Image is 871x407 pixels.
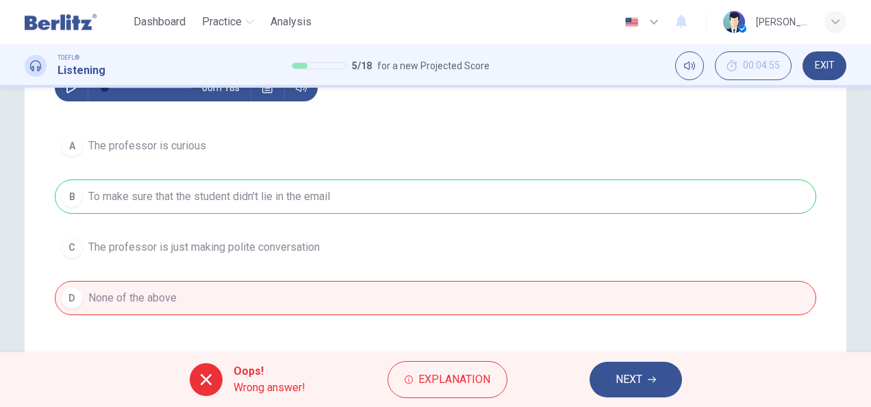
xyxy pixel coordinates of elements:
[616,370,642,389] span: NEXT
[756,14,808,30] div: [PERSON_NAME]
[197,10,260,34] button: Practice
[128,10,191,34] button: Dashboard
[58,62,105,79] h1: Listening
[388,361,507,398] button: Explanation
[675,51,704,80] div: Mute
[25,8,128,36] a: Berlitz Latam logo
[715,51,792,80] button: 00:04:55
[265,10,317,34] button: Analysis
[723,11,745,33] img: Profile picture
[623,17,640,27] img: en
[270,14,312,30] span: Analysis
[233,380,305,396] span: Wrong answer!
[590,362,682,397] button: NEXT
[257,74,279,101] button: Click to see the audio transcription
[25,8,97,36] img: Berlitz Latam logo
[352,58,372,74] span: 5 / 18
[202,14,242,30] span: Practice
[815,60,835,71] span: EXIT
[803,51,846,80] button: EXIT
[418,370,490,389] span: Explanation
[743,60,780,71] span: 00:04:55
[377,58,490,74] span: for a new Projected Score
[233,363,305,380] span: Oops!
[58,53,79,62] span: TOEFL®
[134,14,186,30] span: Dashboard
[715,51,792,80] div: Hide
[202,74,251,101] span: 00m 18s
